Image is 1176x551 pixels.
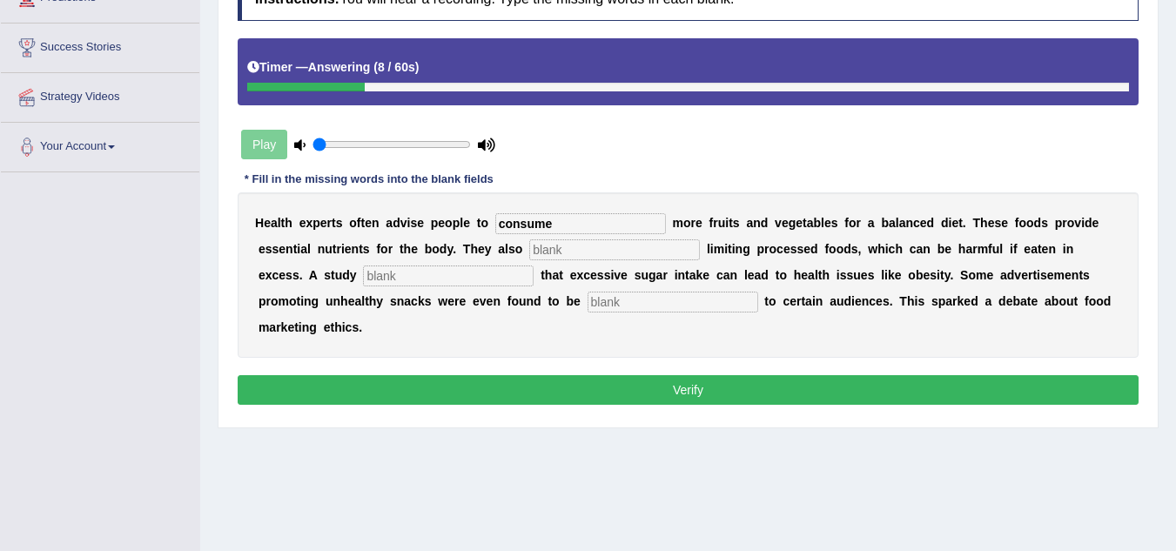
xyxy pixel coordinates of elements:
[696,268,703,282] b: k
[1055,216,1063,230] b: p
[279,242,286,256] b: e
[541,268,545,282] b: t
[831,216,838,230] b: s
[281,216,286,230] b: t
[803,242,810,256] b: e
[247,61,419,74] h5: Timer —
[296,294,300,308] b: t
[923,268,930,282] b: e
[376,242,380,256] b: f
[1083,268,1090,282] b: s
[807,216,814,230] b: a
[1063,242,1066,256] b: i
[801,268,808,282] b: e
[718,216,726,230] b: u
[463,216,470,230] b: e
[1032,268,1037,282] b: t
[297,242,300,256] b: i
[843,242,851,256] b: d
[588,292,758,312] input: blank
[264,216,271,230] b: e
[714,242,724,256] b: m
[306,216,312,230] b: x
[696,216,702,230] b: e
[810,242,818,256] b: d
[790,242,797,256] b: s
[359,242,363,256] b: t
[905,216,913,230] b: n
[1040,268,1047,282] b: s
[1,123,199,166] a: Your Account
[361,216,366,230] b: t
[782,216,789,230] b: e
[884,268,888,282] b: i
[238,375,1139,405] button: Verify
[453,216,460,230] b: p
[485,242,492,256] b: y
[265,294,270,308] b: r
[1031,242,1038,256] b: a
[999,242,1003,256] b: l
[590,268,597,282] b: e
[299,268,303,282] b: .
[730,268,738,282] b: n
[656,268,663,282] b: a
[597,268,604,282] b: s
[610,268,614,282] b: i
[853,268,861,282] b: u
[336,242,340,256] b: r
[304,294,312,308] b: n
[783,242,790,256] b: e
[1018,216,1026,230] b: o
[685,268,689,282] b: t
[710,242,714,256] b: i
[824,242,829,256] b: f
[255,216,264,230] b: H
[789,216,796,230] b: g
[980,216,988,230] b: h
[992,242,1000,256] b: u
[1065,268,1072,282] b: e
[829,242,837,256] b: o
[460,216,463,230] b: l
[951,216,958,230] b: e
[583,268,590,282] b: c
[1067,216,1075,230] b: o
[1038,242,1042,256] b: t
[895,242,903,256] b: h
[363,265,534,286] input: blank
[308,60,371,74] b: Answering
[948,216,951,230] b: i
[621,268,628,282] b: e
[986,268,993,282] b: e
[299,216,306,230] b: e
[411,242,418,256] b: e
[1028,268,1032,282] b: r
[380,242,388,256] b: o
[748,268,755,282] b: e
[662,268,667,282] b: r
[824,216,831,230] b: e
[324,268,331,282] b: s
[764,242,769,256] b: r
[941,216,949,230] b: d
[365,216,372,230] b: e
[400,242,404,256] b: t
[515,242,523,256] b: o
[761,268,769,282] b: d
[545,268,553,282] b: h
[388,242,393,256] b: r
[821,216,824,230] b: l
[378,60,415,74] b: 8 / 60s
[753,216,761,230] b: n
[937,242,945,256] b: b
[259,294,266,308] b: p
[508,242,515,256] b: s
[373,60,378,74] b: (
[837,268,840,282] b: i
[846,268,853,282] b: s
[716,268,723,282] b: c
[889,216,896,230] b: a
[432,242,440,256] b: o
[803,216,807,230] b: t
